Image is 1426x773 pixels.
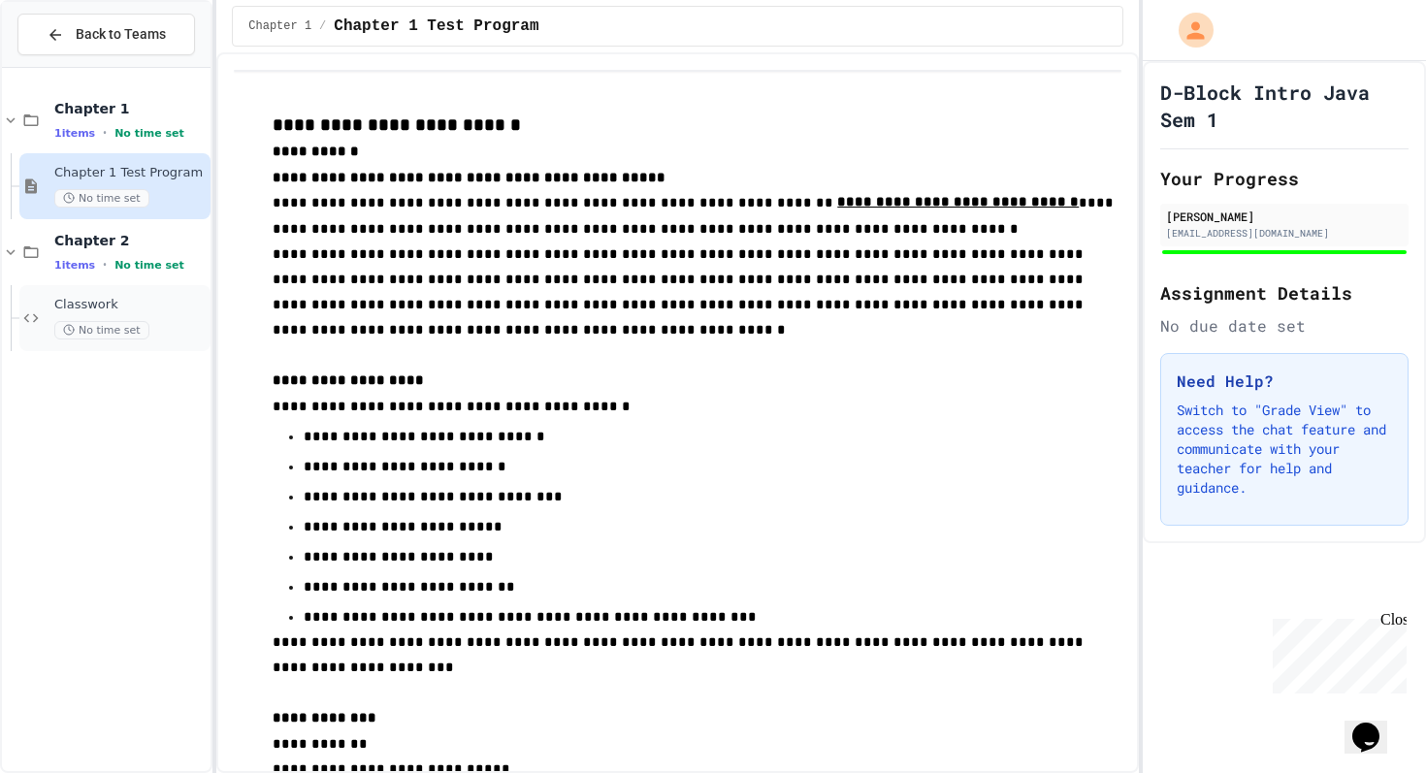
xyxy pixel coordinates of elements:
[54,127,95,140] span: 1 items
[1265,611,1407,693] iframe: chat widget
[1166,226,1403,241] div: [EMAIL_ADDRESS][DOMAIN_NAME]
[8,8,134,123] div: Chat with us now!Close
[1166,208,1403,225] div: [PERSON_NAME]
[54,297,207,313] span: Classwork
[54,232,207,249] span: Chapter 2
[54,189,149,208] span: No time set
[54,321,149,339] span: No time set
[54,100,207,117] span: Chapter 1
[1158,8,1218,52] div: My Account
[1177,370,1392,393] h3: Need Help?
[54,259,95,272] span: 1 items
[248,18,311,34] span: Chapter 1
[1177,401,1392,498] p: Switch to "Grade View" to access the chat feature and communicate with your teacher for help and ...
[1160,79,1409,133] h1: D-Block Intro Java Sem 1
[103,257,107,273] span: •
[54,165,207,181] span: Chapter 1 Test Program
[103,125,107,141] span: •
[319,18,326,34] span: /
[76,24,166,45] span: Back to Teams
[1160,165,1409,192] h2: Your Progress
[114,259,184,272] span: No time set
[114,127,184,140] span: No time set
[334,15,538,38] span: Chapter 1 Test Program
[1160,314,1409,338] div: No due date set
[1160,279,1409,306] h2: Assignment Details
[1345,695,1407,754] iframe: chat widget
[17,14,195,55] button: Back to Teams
